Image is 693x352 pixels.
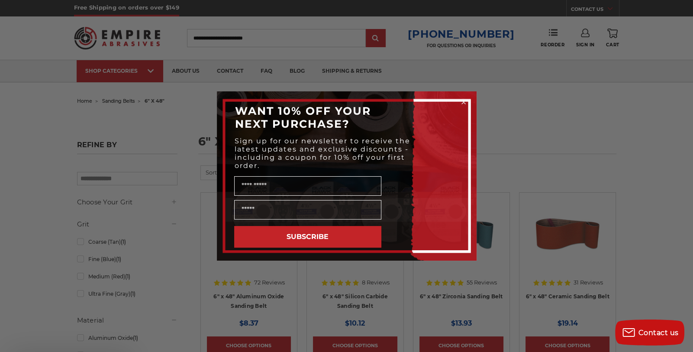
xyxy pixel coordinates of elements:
input: Email [234,200,381,220]
button: Contact us [615,320,684,346]
button: SUBSCRIBE [234,226,381,248]
span: Contact us [638,329,679,337]
button: Close dialog [459,98,468,107]
span: Sign up for our newsletter to receive the latest updates and exclusive discounts - including a co... [235,137,410,170]
span: WANT 10% OFF YOUR NEXT PURCHASE? [235,104,371,130]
